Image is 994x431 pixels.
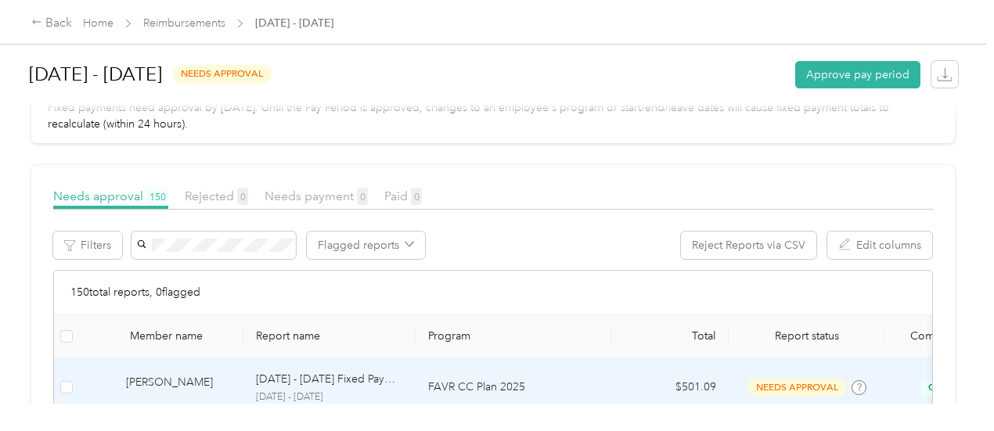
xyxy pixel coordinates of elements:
span: Needs payment [265,189,368,203]
div: 150 total reports, 0 flagged [54,271,932,315]
p: [DATE] - [DATE] Fixed Payment [256,371,403,388]
button: Flagged reports [307,232,425,259]
div: Member name [130,329,231,343]
th: Program [416,315,611,358]
span: needs approval [173,65,272,83]
th: Member name [79,315,243,358]
td: FAVR CC Plan 2025 [416,358,611,418]
span: Needs approval [53,189,168,203]
button: Reject Reports via CSV [681,232,816,259]
a: Home [83,16,113,30]
p: [DATE] - [DATE] [256,390,403,404]
h1: [DATE] - [DATE] [29,56,162,93]
th: Report name [243,315,416,358]
button: Approve pay period [795,61,920,88]
span: 150 [146,188,168,205]
span: Report status [741,329,873,343]
span: 0 [357,188,368,205]
div: Total [624,329,716,343]
iframe: Everlance-gr Chat Button Frame [906,343,994,431]
button: Filters [53,232,122,259]
td: $501.09 [611,358,729,418]
span: Paid [384,189,422,203]
p: FAVR CC Plan 2025 [428,379,599,396]
span: needs approval [747,379,846,397]
span: 0 [237,188,248,205]
span: [DATE] - [DATE] [255,15,333,31]
span: Rejected [185,189,248,203]
div: [PERSON_NAME] [126,374,231,401]
button: Edit columns [827,232,932,259]
div: Back [31,14,72,33]
a: Reimbursements [143,16,225,30]
span: 0 [411,188,422,205]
